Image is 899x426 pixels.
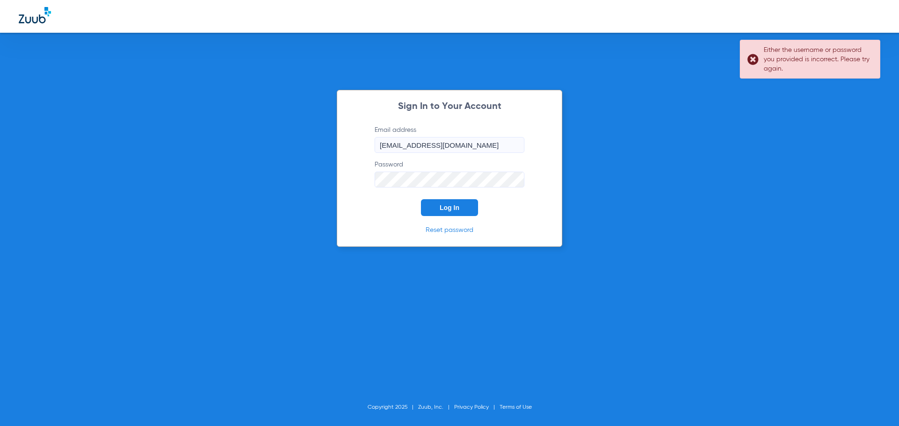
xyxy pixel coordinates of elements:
a: Terms of Use [500,404,532,410]
li: Zuub, Inc. [418,403,454,412]
span: Log In [440,204,459,211]
a: Privacy Policy [454,404,489,410]
div: Either the username or password you provided is incorrect. Please try again. [764,45,872,73]
img: Zuub Logo [19,7,51,23]
button: Log In [421,199,478,216]
input: Password [375,172,524,188]
li: Copyright 2025 [368,403,418,412]
input: Email address [375,137,524,153]
a: Reset password [426,227,473,233]
label: Email address [375,125,524,153]
label: Password [375,160,524,188]
h2: Sign In to Your Account [361,102,538,111]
